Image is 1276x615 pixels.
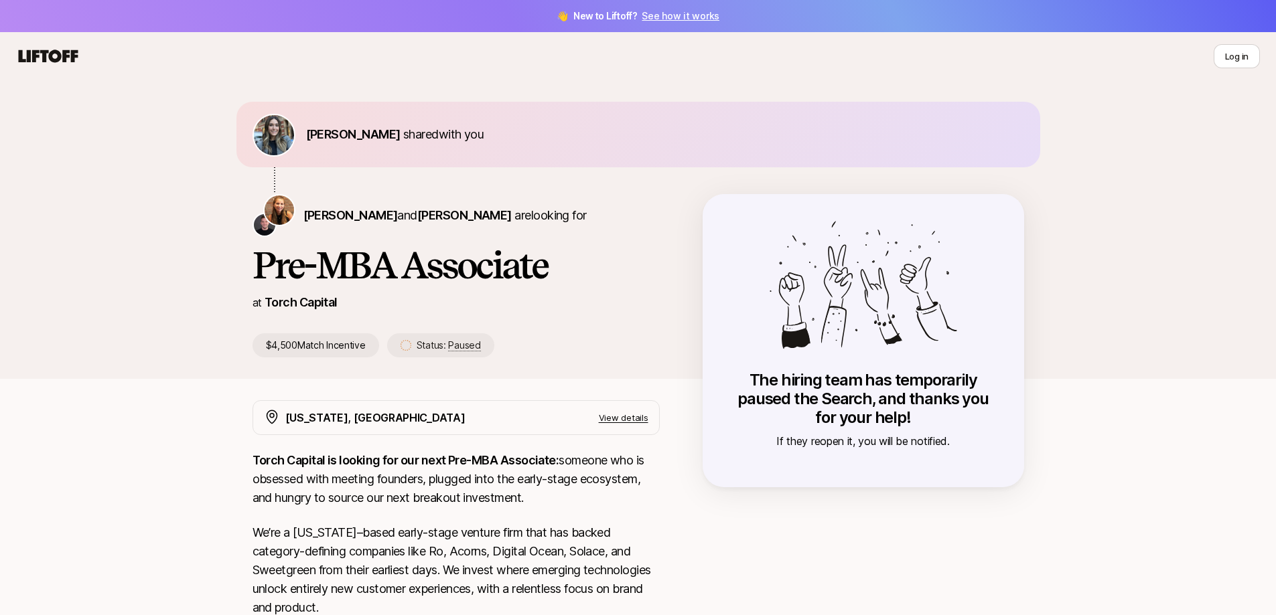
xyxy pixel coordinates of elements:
[397,208,511,222] span: and
[253,294,262,311] p: at
[303,206,587,225] p: are looking for
[265,295,338,309] a: Torch Capital
[253,333,379,357] p: $4,500 Match Incentive
[265,195,294,225] img: Katie Reiner
[599,411,648,424] p: View details
[1214,44,1260,68] button: Log in
[306,125,490,144] p: shared
[642,10,719,21] a: See how it works
[306,127,401,141] span: [PERSON_NAME]
[253,453,559,467] strong: Torch Capital is looking for our next Pre-MBA Associate:
[253,451,660,507] p: someone who is obsessed with meeting founders, plugged into the early-stage ecosystem, and hungry...
[729,371,997,427] p: The hiring team has temporarily paused the Search, and thanks you for your help!
[254,214,275,236] img: Christopher Harper
[417,337,481,353] p: Status:
[303,208,398,222] span: [PERSON_NAME]
[254,115,294,155] img: 95585955_877a_4a35_a7a1_33785f24cadb.jpg
[253,245,660,285] h1: Pre-MBA Associate
[448,339,480,351] span: Paused
[285,409,466,426] p: [US_STATE], [GEOGRAPHIC_DATA]
[417,208,512,222] span: [PERSON_NAME]
[729,432,997,450] p: If they reopen it, you will be notified.
[557,8,719,24] span: 👋 New to Liftoff?
[439,127,484,141] span: with you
